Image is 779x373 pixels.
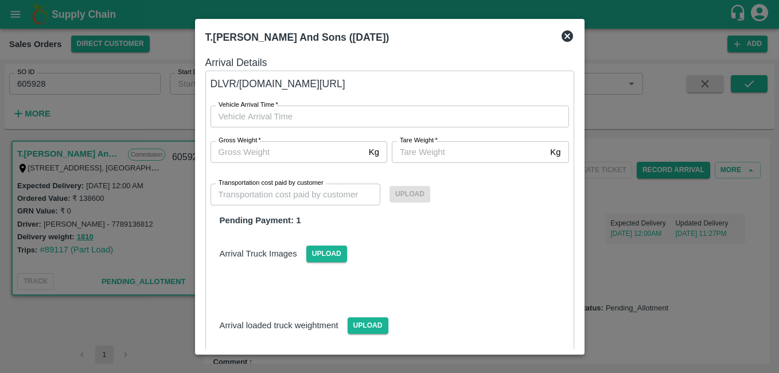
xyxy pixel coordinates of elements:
h6: DLVR/[DOMAIN_NAME][URL] [211,76,569,92]
label: Tare Weight [400,136,438,145]
b: T.[PERSON_NAME] And Sons ([DATE]) [205,32,389,43]
h6: Arrival Details [205,55,574,71]
input: Choose date [211,106,561,127]
input: Gross Weight [211,141,364,163]
label: Vehicle Arrival Time [219,100,278,110]
div: Pending Payment: [211,214,569,227]
input: Tare Weight [392,141,546,163]
p: Arrival Truck Images [220,247,297,260]
label: Transportation cost paid by customer [219,178,324,188]
span: 1 [296,216,301,225]
p: Kg [369,146,379,158]
p: Kg [550,146,560,158]
input: Transportation cost paid by customer [211,184,381,205]
span: Upload [348,317,388,334]
span: Upload [306,246,347,262]
p: Arrival loaded truck weightment [220,319,338,332]
label: Gross Weight [219,136,261,145]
